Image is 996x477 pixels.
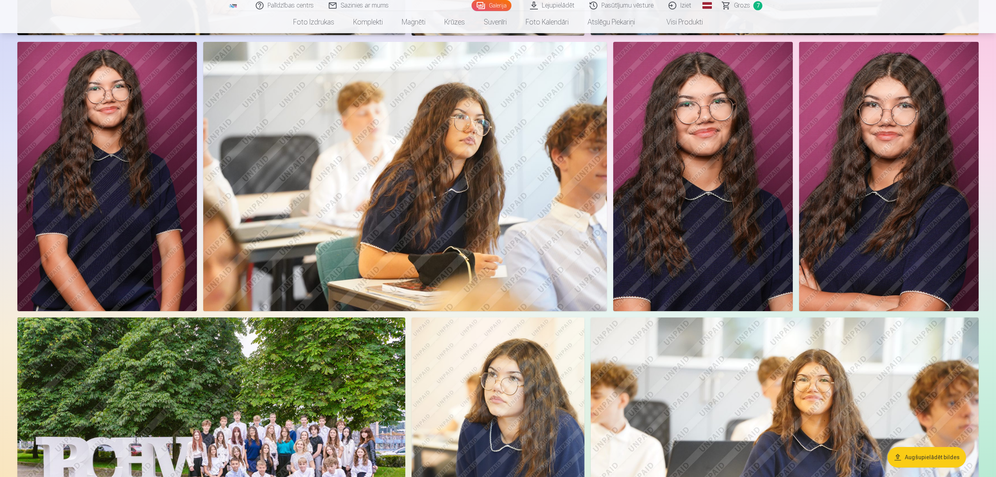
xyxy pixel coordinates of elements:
[229,3,238,8] img: /fa1
[435,11,474,33] a: Krūzes
[753,1,762,10] span: 7
[284,11,344,33] a: Foto izdrukas
[578,11,644,33] a: Atslēgu piekariņi
[887,447,966,468] button: Augšupielādēt bildes
[344,11,392,33] a: Komplekti
[474,11,516,33] a: Suvenīri
[392,11,435,33] a: Magnēti
[516,11,578,33] a: Foto kalendāri
[734,1,750,10] span: Grozs
[644,11,712,33] a: Visi produkti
